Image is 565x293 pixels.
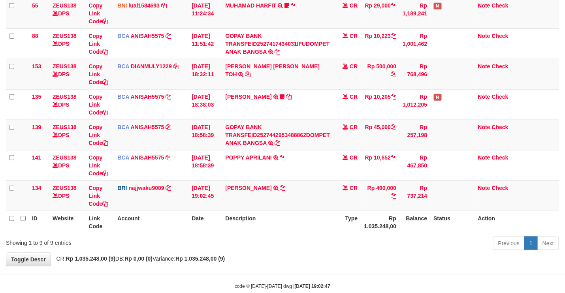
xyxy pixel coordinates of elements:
td: Rp 500,000 [361,59,399,89]
a: Copy GOPAY BANK TRANSFEID2527442953488862DOMPET ANAK BANGSA to clipboard [275,140,281,146]
a: [PERSON_NAME] [PERSON_NAME] TOH [226,63,320,77]
td: Rp 10,205 [361,89,399,120]
span: CR [350,124,358,130]
span: CR [350,33,358,39]
td: Rp 400,000 [361,180,399,211]
span: BCA [117,154,129,161]
a: Copy ANISAH5575 to clipboard [166,124,171,130]
td: [DATE] 18:58:39 [188,120,222,150]
span: BCA [117,94,129,100]
span: Has Note [434,3,442,9]
td: DPS [49,89,85,120]
a: Copy ANISAH5575 to clipboard [166,154,171,161]
strong: Rp 1.035.248,00 (9) [66,255,115,262]
a: Copy Rp 10,652 to clipboard [391,154,396,161]
span: 88 [32,33,38,39]
a: MUHAMAD HARFIT [226,2,277,9]
small: code © [DATE]-[DATE] dwg | [235,284,330,289]
a: Copy Rp 29,000 to clipboard [391,2,396,9]
div: Showing 1 to 9 of 9 entries [6,236,230,247]
a: [PERSON_NAME] [226,94,272,100]
span: CR [350,94,358,100]
td: Rp 737,214 [399,180,430,211]
a: Copy najjwaku9009 to clipboard [166,185,171,191]
a: Note [478,2,490,9]
strong: Rp 0,00 (0) [124,255,153,262]
a: POPPY APRILANI [226,154,272,161]
a: GOPAY BANK TRANSFEID2527417434031IFUDOMPET ANAK BANGSA [226,33,330,55]
span: CR [350,185,358,191]
a: Copy Link Code [89,124,108,146]
a: Copy Link Code [89,33,108,55]
a: GOPAY BANK TRANSFEID2527442953488862DOMPET ANAK BANGSA [226,124,330,146]
a: Copy POPPY APRILANI to clipboard [280,154,286,161]
td: Rp 10,652 [361,150,399,180]
span: CR [350,63,358,69]
a: Next [537,237,559,250]
a: Note [478,94,490,100]
a: Copy DIANMULY1229 to clipboard [173,63,179,69]
th: Account [114,211,188,233]
span: BRI [117,185,127,191]
th: Type [333,211,361,233]
td: DPS [49,28,85,59]
a: [PERSON_NAME] [226,185,272,191]
a: Copy Rp 45,000 to clipboard [391,124,396,130]
a: ANISAH5575 [131,94,164,100]
a: ANISAH5575 [131,124,164,130]
a: Copy Rp 500,000 to clipboard [391,71,396,77]
th: Rp 1.035.248,00 [361,211,399,233]
th: Description [222,211,333,233]
span: 135 [32,94,41,100]
a: Copy ALVIN AGUSTI to clipboard [286,94,292,100]
td: [DATE] 18:58:39 [188,150,222,180]
th: Website [49,211,85,233]
a: ZEUS138 [53,154,77,161]
td: DPS [49,59,85,89]
a: Check [492,154,508,161]
a: DIANMULY1229 [131,63,172,69]
a: Note [478,185,490,191]
strong: [DATE] 19:02:47 [295,284,330,289]
a: ANISAH5575 [131,154,164,161]
th: Action [475,211,559,233]
a: Copy GOPAY BANK TRANSFEID2527417434031IFUDOMPET ANAK BANGSA to clipboard [275,49,281,55]
a: 1 [524,237,538,250]
td: Rp 257,198 [399,120,430,150]
a: lual1584693 [128,2,160,9]
a: ZEUS138 [53,63,77,69]
span: 153 [32,63,41,69]
a: Check [492,124,508,130]
span: BCA [117,33,129,39]
td: DPS [49,180,85,211]
td: DPS [49,150,85,180]
th: Date [188,211,222,233]
span: CR [350,2,358,9]
a: Note [478,63,490,69]
a: Check [492,94,508,100]
a: Copy Link Code [89,63,108,85]
a: najjwaku9009 [128,185,164,191]
td: Rp 10,223 [361,28,399,59]
a: Copy DANA TEORAHMANAGA to clipboard [280,185,286,191]
a: Copy Link Code [89,185,108,207]
span: BCA [117,63,129,69]
span: Has Note [434,94,442,101]
th: Link Code [85,211,114,233]
td: [DATE] 11:51:42 [188,28,222,59]
a: ZEUS138 [53,2,77,9]
td: Rp 1,012,205 [399,89,430,120]
a: Copy lual1584693 to clipboard [161,2,167,9]
a: ZEUS138 [53,33,77,39]
span: 134 [32,185,41,191]
a: Copy Link Code [89,154,108,177]
td: [DATE] 18:32:11 [188,59,222,89]
span: 141 [32,154,41,161]
a: Copy Link Code [89,2,108,24]
a: ZEUS138 [53,94,77,100]
a: Copy ANISAH5575 to clipboard [166,94,171,100]
a: Copy Rp 10,205 to clipboard [391,94,396,100]
td: Rp 467,850 [399,150,430,180]
a: ANISAH5575 [131,33,164,39]
td: [DATE] 18:38:03 [188,89,222,120]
